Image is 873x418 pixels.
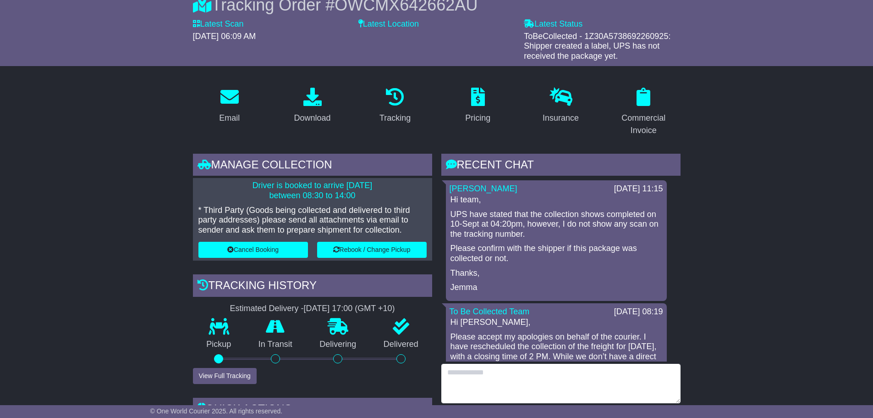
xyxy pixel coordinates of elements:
[450,283,662,293] p: Jemma
[441,154,681,178] div: RECENT CHAT
[614,307,663,317] div: [DATE] 08:19
[613,112,675,137] div: Commercial Invoice
[198,181,427,201] p: Driver is booked to arrive [DATE] between 08:30 to 14:00
[450,184,517,193] a: [PERSON_NAME]
[450,318,662,328] p: Hi [PERSON_NAME],
[193,32,256,41] span: [DATE] 06:09 AM
[150,407,283,415] span: © One World Courier 2025. All rights reserved.
[193,304,432,314] div: Estimated Delivery -
[193,154,432,178] div: Manage collection
[317,242,427,258] button: Rebook / Change Pickup
[524,19,582,29] label: Latest Status
[450,195,662,205] p: Hi team,
[450,244,662,263] p: Please confirm with the shipper if this package was collected or not.
[193,274,432,299] div: Tracking history
[193,19,244,29] label: Latest Scan
[358,19,419,29] label: Latest Location
[450,332,662,382] p: Please accept my apologies on behalf of the courier. I have rescheduled the collection of the fre...
[370,340,432,350] p: Delivered
[465,112,490,124] div: Pricing
[543,112,579,124] div: Insurance
[450,307,530,316] a: To Be Collected Team
[524,32,670,61] span: ToBeCollected - 1Z30A5738692260925: Shipper created a label, UPS has not received the package yet.
[245,340,306,350] p: In Transit
[193,340,245,350] p: Pickup
[219,112,240,124] div: Email
[198,242,308,258] button: Cancel Booking
[450,210,662,240] p: UPS have stated that the collection shows completed on 10-Sept at 04:20pm, however, I do not show...
[459,84,496,128] a: Pricing
[198,206,427,235] p: * Third Party (Goods being collected and delivered to third party addresses) please send all atta...
[450,268,662,279] p: Thanks,
[379,112,411,124] div: Tracking
[288,84,336,128] a: Download
[294,112,330,124] div: Download
[373,84,417,128] a: Tracking
[213,84,246,128] a: Email
[614,184,663,194] div: [DATE] 11:15
[537,84,585,128] a: Insurance
[607,84,681,140] a: Commercial Invoice
[193,368,257,384] button: View Full Tracking
[304,304,395,314] div: [DATE] 17:00 (GMT +10)
[306,340,370,350] p: Delivering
